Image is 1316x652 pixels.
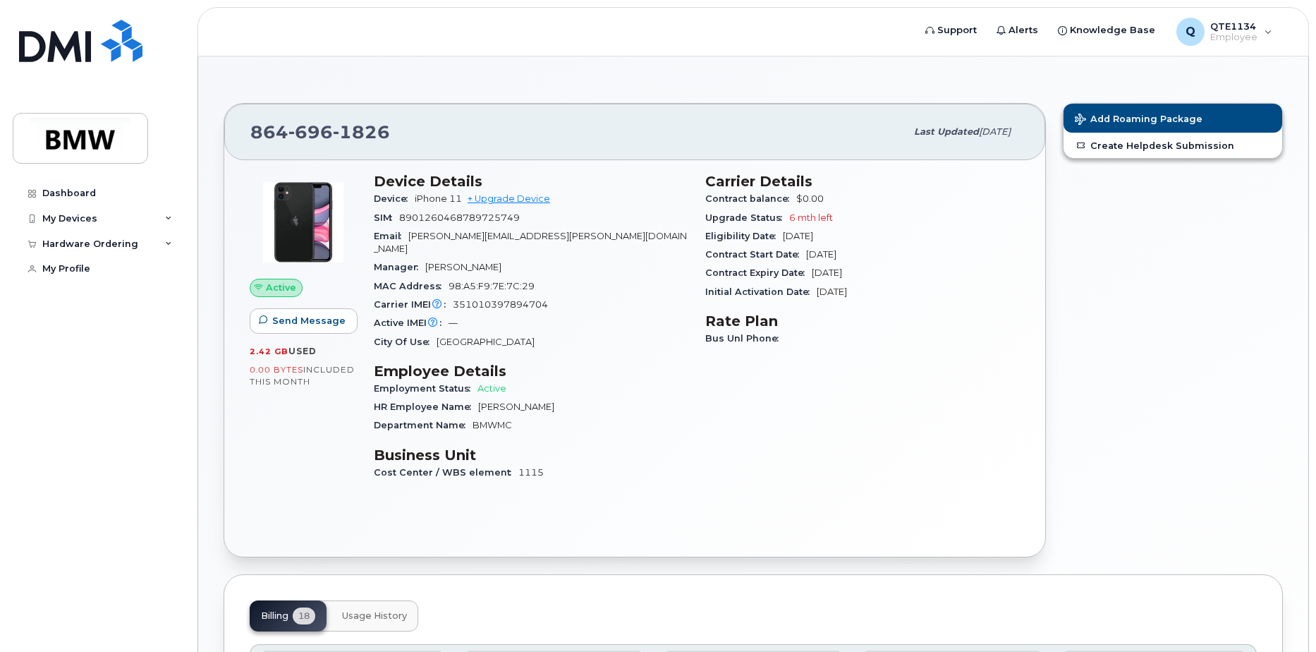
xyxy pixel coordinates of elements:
[250,121,390,143] span: 864
[806,249,836,260] span: [DATE]
[789,212,833,223] span: 6 mth left
[250,308,358,334] button: Send Message
[705,267,812,278] span: Contract Expiry Date
[261,180,346,265] img: iPhone_11.jpg
[437,337,535,347] span: [GEOGRAPHIC_DATA]
[374,281,449,291] span: MAC Address
[266,281,296,294] span: Active
[468,193,550,204] a: + Upgrade Device
[425,262,501,272] span: [PERSON_NAME]
[272,314,346,327] span: Send Message
[1075,114,1202,127] span: Add Roaming Package
[333,121,390,143] span: 1826
[1064,104,1282,133] button: Add Roaming Package
[914,126,979,137] span: Last updated
[288,121,333,143] span: 696
[705,193,796,204] span: Contract balance
[374,383,477,394] span: Employment Status
[477,383,506,394] span: Active
[796,193,824,204] span: $0.00
[453,299,548,310] span: 351010397894704
[374,363,688,380] h3: Employee Details
[449,318,458,328] span: —
[374,447,688,464] h3: Business Unit
[478,402,554,412] span: [PERSON_NAME]
[399,212,520,223] span: 8901260468789725749
[374,231,408,241] span: Email
[705,231,783,241] span: Eligibility Date
[374,231,687,254] span: [PERSON_NAME][EMAIL_ADDRESS][PERSON_NAME][DOMAIN_NAME]
[374,420,473,430] span: Department Name
[979,126,1011,137] span: [DATE]
[705,286,817,297] span: Initial Activation Date
[705,313,1020,330] h3: Rate Plan
[374,337,437,347] span: City Of Use
[374,318,449,328] span: Active IMEI
[1064,133,1282,158] a: Create Helpdesk Submission
[374,299,453,310] span: Carrier IMEI
[288,346,317,356] span: used
[374,467,518,478] span: Cost Center / WBS element
[812,267,842,278] span: [DATE]
[374,212,399,223] span: SIM
[705,212,789,223] span: Upgrade Status
[374,193,415,204] span: Device
[817,286,847,297] span: [DATE]
[705,249,806,260] span: Contract Start Date
[342,610,407,622] span: Usage History
[374,262,425,272] span: Manager
[705,173,1020,190] h3: Carrier Details
[415,193,462,204] span: iPhone 11
[449,281,535,291] span: 98:A5:F9:7E:7C:29
[518,467,544,478] span: 1115
[250,346,288,356] span: 2.42 GB
[374,402,478,412] span: HR Employee Name
[374,173,688,190] h3: Device Details
[783,231,813,241] span: [DATE]
[1255,591,1305,641] iframe: Messenger Launcher
[250,365,303,375] span: 0.00 Bytes
[705,333,786,344] span: Bus Unl Phone
[473,420,512,430] span: BMWMC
